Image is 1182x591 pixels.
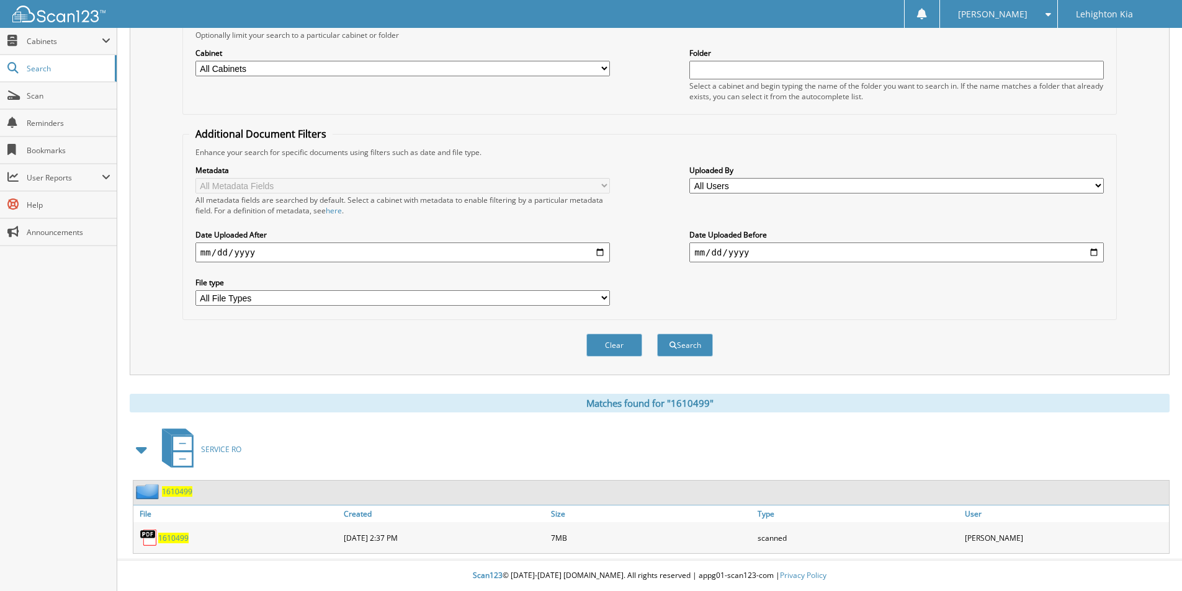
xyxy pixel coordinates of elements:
span: Help [27,200,110,210]
a: File [133,505,341,522]
span: Scan [27,91,110,101]
a: Type [754,505,962,522]
label: Metadata [195,165,610,176]
div: scanned [754,525,962,550]
div: Optionally limit your search to a particular cabinet or folder [189,30,1110,40]
span: Scan123 [473,570,503,580]
a: User [962,505,1169,522]
iframe: Chat Widget [1120,531,1182,591]
img: scan123-logo-white.svg [12,6,105,22]
a: Privacy Policy [780,570,826,580]
span: Announcements [27,227,110,238]
div: Select a cabinet and begin typing the name of the folder you want to search in. If the name match... [689,81,1104,102]
div: [PERSON_NAME] [962,525,1169,550]
img: PDF.png [140,528,158,547]
button: Search [657,334,713,357]
span: SERVICE RO [201,444,241,455]
div: [DATE] 2:37 PM [341,525,548,550]
button: Clear [586,334,642,357]
div: Enhance your search for specific documents using filters such as date and file type. [189,147,1110,158]
a: Created [341,505,548,522]
label: File type [195,277,610,288]
div: 7MB [548,525,755,550]
span: Cabinets [27,36,102,47]
label: Cabinet [195,48,610,58]
label: Date Uploaded After [195,229,610,240]
img: folder2.png [136,484,162,499]
span: [PERSON_NAME] [958,11,1028,18]
label: Folder [689,48,1104,58]
label: Uploaded By [689,165,1104,176]
span: User Reports [27,172,102,183]
span: Bookmarks [27,145,110,156]
span: Search [27,63,109,74]
a: Size [548,505,755,522]
legend: Additional Document Filters [189,127,333,141]
label: Date Uploaded Before [689,229,1104,240]
input: end [689,242,1104,262]
div: Matches found for "1610499" [130,394,1170,412]
span: Reminders [27,118,110,128]
a: SERVICE RO [154,425,241,474]
input: start [195,242,610,262]
div: © [DATE]-[DATE] [DOMAIN_NAME]. All rights reserved | appg01-scan123-com | [117,561,1182,591]
span: Lehighton Kia [1076,11,1133,18]
a: 1610499 [162,486,192,497]
div: All metadata fields are searched by default. Select a cabinet with metadata to enable filtering b... [195,195,610,216]
a: here [326,205,342,216]
a: 1610499 [158,533,189,543]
